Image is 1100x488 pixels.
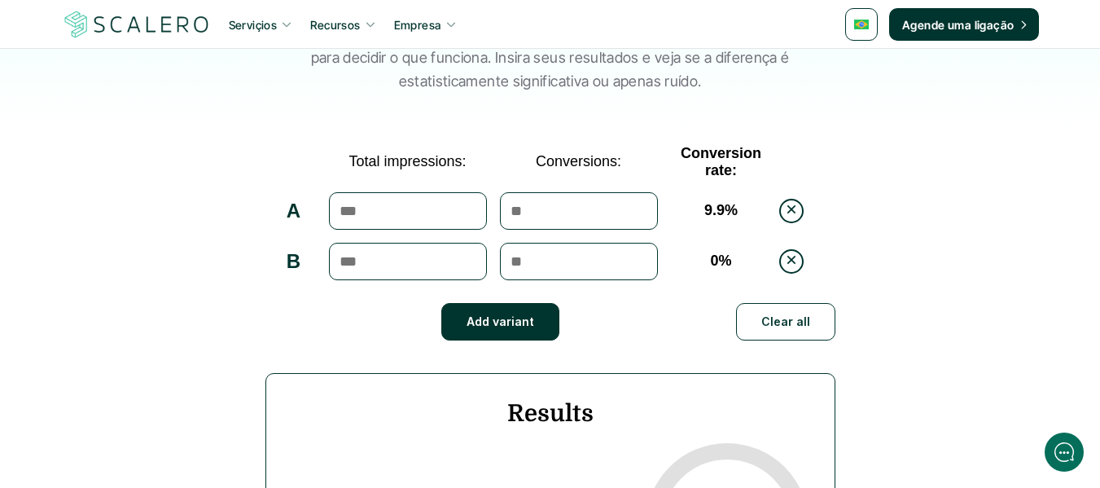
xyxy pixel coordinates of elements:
[889,8,1039,41] a: Agende uma ligação
[62,10,212,39] a: Scalero company logo
[493,138,664,186] td: Conversions:
[24,79,301,105] h1: Hi! Welcome to [GEOGRAPHIC_DATA].
[292,400,809,427] h4: Results
[265,236,322,287] td: B
[265,186,322,236] td: A
[664,236,778,287] td: 0 %
[394,16,441,33] p: Empresa
[902,16,1015,33] p: Agende uma ligação
[229,16,278,33] p: Serviçios
[664,138,778,186] td: Conversion rate:
[1045,433,1084,472] iframe: gist-messenger-bubble-iframe
[136,383,206,393] span: We run on Gist
[664,186,778,236] td: 9.9 %
[441,303,559,341] button: Add variant
[736,303,835,341] button: Clear all
[310,16,360,33] p: Recursos
[24,108,301,187] h2: Let us know if we can help with lifecycle marketing.
[322,138,493,186] td: Total impressions:
[25,216,300,248] button: New conversation
[62,9,212,40] img: Scalero company logo
[105,226,195,239] span: New conversation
